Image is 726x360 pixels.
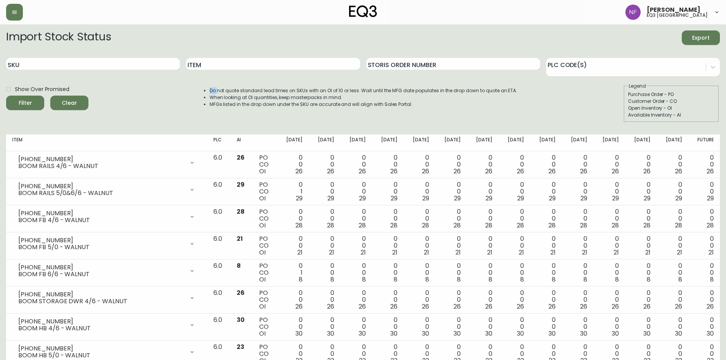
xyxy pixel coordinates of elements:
[707,167,714,176] span: 26
[441,208,461,229] div: 0 0
[643,167,651,176] span: 26
[6,30,111,45] h2: Import Stock Status
[694,317,714,337] div: 0 0
[378,181,397,202] div: 0 0
[361,248,366,257] span: 21
[259,181,271,202] div: PO CO
[327,194,334,203] span: 29
[707,221,714,230] span: 28
[207,259,231,286] td: 6.0
[18,291,184,298] div: [PHONE_NUMBER]
[18,352,184,359] div: BOOM HB 5/0 - WALNUT
[210,101,518,108] li: MFGs listed in the drop down under the SKU are accurate and will align with Sales Portal.
[372,134,404,151] th: [DATE]
[378,290,397,310] div: 0 0
[536,154,556,175] div: 0 0
[682,30,720,45] button: Export
[473,235,492,256] div: 0 0
[628,98,715,105] div: Customer Order - CO
[207,178,231,205] td: 6.0
[346,290,366,310] div: 0 0
[663,154,682,175] div: 0 0
[18,217,184,224] div: BOOM FB 4/6 - WALNUT
[18,264,184,271] div: [PHONE_NUMBER]
[259,235,271,256] div: PO CO
[473,262,492,283] div: 0 0
[473,181,492,202] div: 0 0
[688,134,720,151] th: Future
[12,181,201,198] div: [PHONE_NUMBER]BOOM RAILS 5/0&6/6 - WALNUT
[580,221,587,230] span: 28
[599,262,619,283] div: 0 0
[663,181,682,202] div: 0 0
[675,194,682,203] span: 29
[277,134,309,151] th: [DATE]
[536,235,556,256] div: 0 0
[707,302,714,311] span: 26
[487,248,492,257] span: 21
[390,167,397,176] span: 26
[346,262,366,283] div: 0 0
[359,221,366,230] span: 28
[599,290,619,310] div: 0 0
[207,314,231,341] td: 6.0
[18,318,184,325] div: [PHONE_NUMBER]
[283,154,303,175] div: 0 0
[299,275,303,284] span: 8
[362,275,366,284] span: 8
[391,194,397,203] span: 29
[15,85,69,93] span: Show Over Promised
[675,167,682,176] span: 26
[390,302,397,311] span: 26
[315,154,334,175] div: 0 0
[18,156,184,163] div: [PHONE_NUMBER]
[536,181,556,202] div: 0 0
[259,329,266,338] span: OI
[485,221,492,230] span: 28
[505,208,524,229] div: 0 0
[505,262,524,283] div: 0 0
[694,290,714,310] div: 0 0
[18,271,184,278] div: BOOM FB 6/6 - WALNUT
[378,262,397,283] div: 0 0
[454,194,461,203] span: 29
[315,290,334,310] div: 0 0
[18,345,184,352] div: [PHONE_NUMBER]
[707,194,714,203] span: 29
[485,167,492,176] span: 26
[422,302,429,311] span: 26
[505,181,524,202] div: 0 0
[259,194,266,203] span: OI
[520,275,524,284] span: 8
[694,154,714,175] div: 0 0
[12,154,201,171] div: [PHONE_NUMBER]BOOM RAILS 4/6 - WALNUT
[410,317,429,337] div: 0 0
[580,167,587,176] span: 26
[410,208,429,229] div: 0 0
[562,134,593,151] th: [DATE]
[259,262,271,283] div: PO CO
[643,302,651,311] span: 26
[631,154,651,175] div: 0 0
[12,235,201,252] div: [PHONE_NUMBER]BOOM FB 5/0 - WALNUT
[505,235,524,256] div: 0 0
[315,181,334,202] div: 0 0
[707,329,714,338] span: 30
[359,194,366,203] span: 29
[677,248,682,257] span: 21
[6,134,207,151] th: Item
[295,329,303,338] span: 30
[295,167,303,176] span: 26
[231,134,253,151] th: AI
[473,208,492,229] div: 0 0
[536,317,556,337] div: 0 0
[346,181,366,202] div: 0 0
[688,33,714,43] span: Export
[259,221,266,230] span: OI
[580,302,587,311] span: 26
[643,329,651,338] span: 30
[631,208,651,229] div: 0 0
[580,329,587,338] span: 30
[485,329,492,338] span: 30
[628,83,647,90] legend: Legend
